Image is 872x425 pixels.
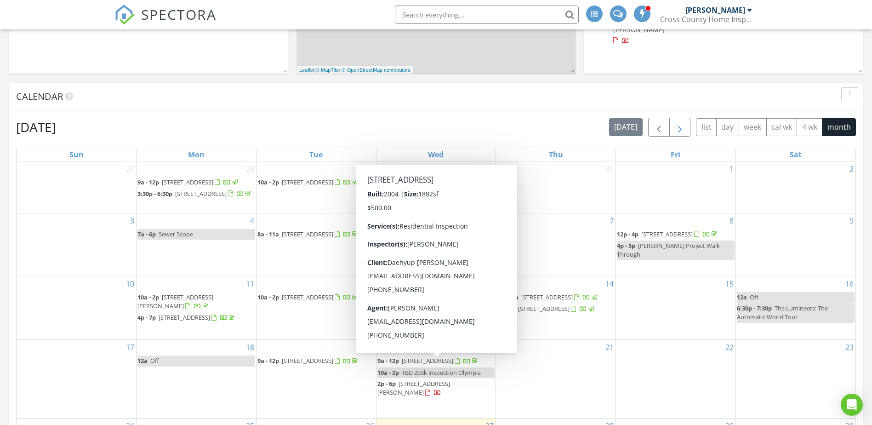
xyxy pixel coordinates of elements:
[737,293,747,301] span: 12a
[395,6,579,24] input: Search everything...
[788,148,804,161] a: Saturday
[518,304,570,313] span: [STREET_ADDRESS]
[244,161,256,176] a: Go to July 28, 2025
[137,293,213,310] a: 10a - 2p [STREET_ADDRESS][PERSON_NAME]
[137,293,159,301] span: 10a - 2p
[696,118,717,136] button: list
[547,148,565,161] a: Thursday
[137,230,156,238] span: 7a - 6p
[402,293,453,301] span: [STREET_ADDRESS]
[617,230,638,238] span: 12p - 4p
[137,356,148,365] span: 12a
[496,340,616,418] td: Go to August 21, 2025
[844,276,855,291] a: Go to August 16, 2025
[616,276,736,339] td: Go to August 15, 2025
[841,394,863,416] div: Open Intercom Messenger
[141,5,217,24] span: SPECTORA
[282,356,333,365] span: [STREET_ADDRESS]
[377,230,396,238] span: 1p - 4p
[137,292,255,312] a: 10a - 2p [STREET_ADDRESS][PERSON_NAME]
[497,293,599,301] a: 8a - 11a [STREET_ADDRESS]
[257,178,359,186] a: 10a - 2p [STREET_ADDRESS]
[256,161,376,213] td: Go to July 29, 2025
[617,229,735,240] a: 12p - 4p [STREET_ADDRESS]
[685,6,745,15] div: [PERSON_NAME]
[399,230,450,238] span: [STREET_ADDRESS]
[186,148,206,161] a: Monday
[521,293,573,301] span: [STREET_ADDRESS]
[377,356,495,367] a: 9a - 12p [STREET_ADDRESS]
[150,356,159,365] span: Off
[299,67,314,73] a: Leaflet
[308,148,325,161] a: Tuesday
[257,292,375,303] a: 10a - 2p [STREET_ADDRESS]
[739,118,767,136] button: week
[68,148,85,161] a: Sunday
[604,161,616,176] a: Go to July 31, 2025
[162,178,213,186] span: [STREET_ADDRESS]
[496,161,616,213] td: Go to July 31, 2025
[484,161,496,176] a: Go to July 30, 2025
[297,66,413,74] div: |
[377,356,399,365] span: 9a - 12p
[488,213,496,228] a: Go to August 6, 2025
[137,190,172,198] span: 3:30p - 6:30p
[137,313,236,322] a: 4p - 7p [STREET_ADDRESS]
[377,293,479,301] a: 10a - 2p [STREET_ADDRESS]
[364,161,376,176] a: Go to July 29, 2025
[484,340,496,355] a: Go to August 20, 2025
[257,178,279,186] span: 10a - 2p
[137,190,253,198] a: 3:30p - 6:30p [STREET_ADDRESS]
[737,304,828,321] span: The Lumineers: The Automatic World Tour
[617,241,720,258] span: [PERSON_NAME] Project Walk Through
[137,312,255,323] a: 4p - 7p [STREET_ADDRESS]
[137,178,239,186] a: 9a - 12p [STREET_ADDRESS]
[616,213,736,276] td: Go to August 8, 2025
[766,118,798,136] button: cal wk
[376,161,496,213] td: Go to July 30, 2025
[735,276,855,339] td: Go to August 16, 2025
[257,177,375,188] a: 10a - 2p [STREET_ADDRESS]
[402,368,481,377] span: TBD 203k inspection Olympia
[377,293,399,301] span: 10a - 2p
[257,293,279,301] span: 10a - 2p
[844,340,855,355] a: Go to August 23, 2025
[617,241,635,250] span: 4p - 5p
[244,340,256,355] a: Go to August 18, 2025
[608,213,616,228] a: Go to August 7, 2025
[377,368,399,377] span: 10a - 2p
[17,161,137,213] td: Go to July 27, 2025
[316,67,341,73] a: © MapTiler
[402,356,453,365] span: [STREET_ADDRESS]
[848,161,855,176] a: Go to August 2, 2025
[716,118,739,136] button: day
[669,118,691,137] button: Next month
[128,213,136,228] a: Go to August 3, 2025
[17,340,137,418] td: Go to August 17, 2025
[257,356,375,367] a: 9a - 12p [STREET_ADDRESS]
[364,276,376,291] a: Go to August 12, 2025
[848,213,855,228] a: Go to August 9, 2025
[604,340,616,355] a: Go to August 21, 2025
[648,118,670,137] button: Previous month
[496,213,616,276] td: Go to August 7, 2025
[728,161,735,176] a: Go to August 1, 2025
[342,67,410,73] a: © OpenStreetMap contributors
[124,161,136,176] a: Go to July 27, 2025
[137,276,256,339] td: Go to August 11, 2025
[660,15,752,24] div: Cross County Home Inspection LLC
[137,340,256,418] td: Go to August 18, 2025
[364,340,376,355] a: Go to August 19, 2025
[484,276,496,291] a: Go to August 13, 2025
[496,276,616,339] td: Go to August 14, 2025
[257,356,359,365] a: 9a - 12p [STREET_ADDRESS]
[377,379,450,396] a: 2p - 6p [STREET_ADDRESS][PERSON_NAME]
[244,276,256,291] a: Go to August 11, 2025
[376,213,496,276] td: Go to August 6, 2025
[137,189,255,200] a: 3:30p - 6:30p [STREET_ADDRESS]
[257,230,359,238] a: 8a - 11a [STREET_ADDRESS]
[137,313,156,322] span: 4p - 7p
[735,161,855,213] td: Go to August 2, 2025
[497,292,615,303] a: 8a - 11a [STREET_ADDRESS]
[257,229,375,240] a: 8a - 11a [STREET_ADDRESS]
